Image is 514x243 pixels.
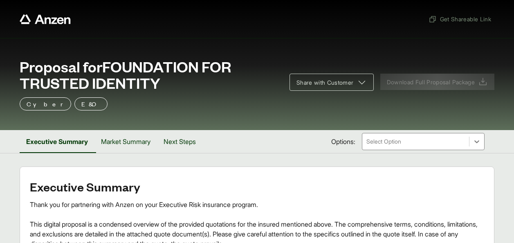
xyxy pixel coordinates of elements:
button: Executive Summary [20,130,94,153]
span: Proposal for FOUNDATION FOR TRUSTED IDENTITY [20,58,280,91]
a: Anzen website [20,14,71,24]
button: Next Steps [157,130,202,153]
h2: Executive Summary [30,180,484,193]
p: Cyber [27,99,64,109]
button: Get Shareable Link [425,11,494,27]
span: Share with Customer [296,78,354,87]
button: Market Summary [94,130,157,153]
button: Share with Customer [290,74,374,91]
p: E&O [81,99,101,109]
span: Get Shareable Link [429,15,491,23]
span: Options: [331,137,355,146]
span: Download Full Proposal Package [387,78,475,86]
